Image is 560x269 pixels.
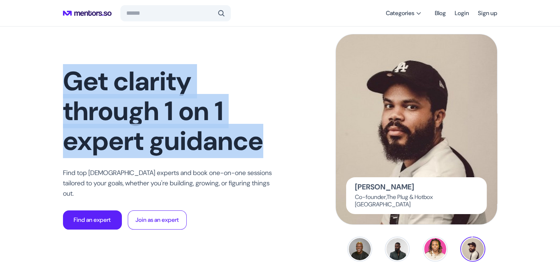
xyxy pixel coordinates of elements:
p: [PERSON_NAME] [355,183,414,191]
a: Sign up [478,7,497,20]
img: TU [386,238,408,260]
button: BA [347,237,372,262]
img: Asa Asika [325,22,507,236]
button: Join as an expert [128,210,187,230]
p: Find top [DEMOGRAPHIC_DATA] experts and book one-on-one sessions tailored to your goals, whether ... [63,168,277,199]
button: Find an expert [63,210,122,230]
h1: Get clarity through 1 on 1 expert guidance [63,66,277,156]
a: Login [455,7,469,20]
img: AS [462,238,484,260]
button: AS [460,237,485,262]
span: Categories [386,10,414,17]
img: PE [424,238,446,260]
p: Co-founder The Plug & Hotbox [GEOGRAPHIC_DATA] [355,193,478,208]
button: TU [385,237,410,262]
button: PE [423,237,448,262]
img: BA [349,238,371,260]
p: Join as an expert [135,216,179,224]
a: Blog [435,7,446,20]
button: Categories [381,7,426,20]
p: Find an expert [74,216,111,224]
